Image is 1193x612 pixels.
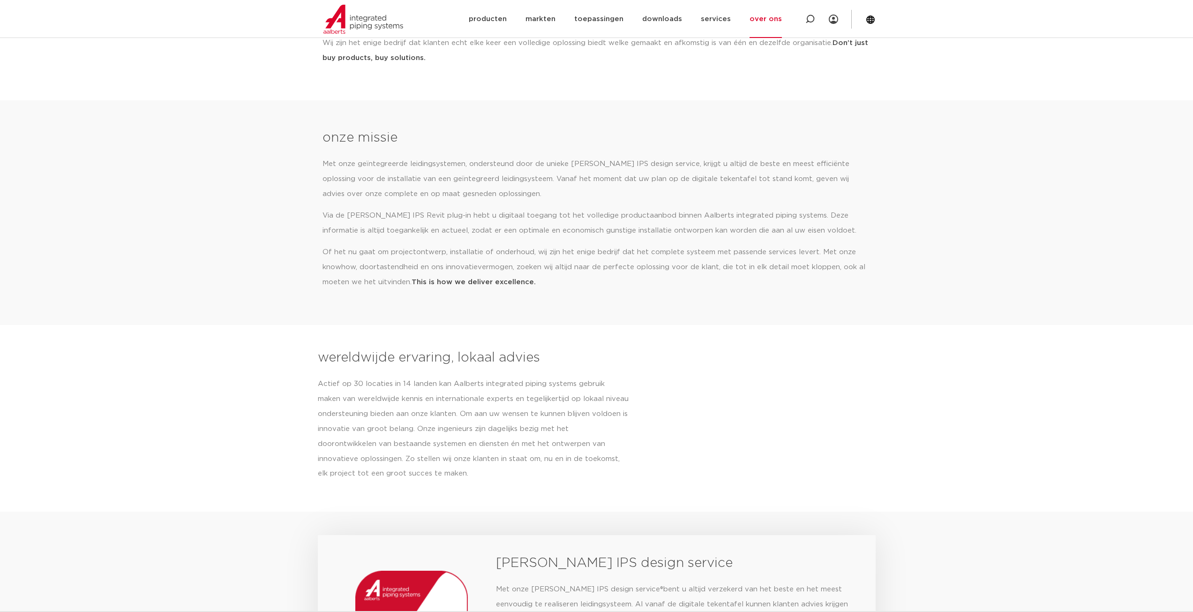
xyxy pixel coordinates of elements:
p: Met onze geïntegreerde leidingsystemen, ondersteund door de unieke [PERSON_NAME] IPS design servi... [323,157,871,202]
strong: Don’t just buy products, buy solutions. [323,39,868,61]
h3: wereldwijde ervaring, lokaal advies [318,348,629,367]
h3: onze missie [323,128,871,147]
p: Actief op 30 locaties in 14 landen kan Aalberts integrated piping systems gebruik maken van werel... [318,377,629,482]
p: Wij zijn het enige bedrijf dat klanten echt elke keer een volledige oplossing biedt welke gemaakt... [323,36,871,66]
span: ® [660,586,663,593]
p: Via de [PERSON_NAME] IPS Revit plug-in hebt u digitaal toegang tot het volledige productaanbod bi... [323,208,871,238]
p: Of het nu gaat om projectontwerp, installatie of onderhoud, wij zijn het enige bedrijf dat het co... [323,245,871,290]
h3: [PERSON_NAME] IPS design service [496,554,857,573]
b: This is how we deliver excellence. [412,279,536,286]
